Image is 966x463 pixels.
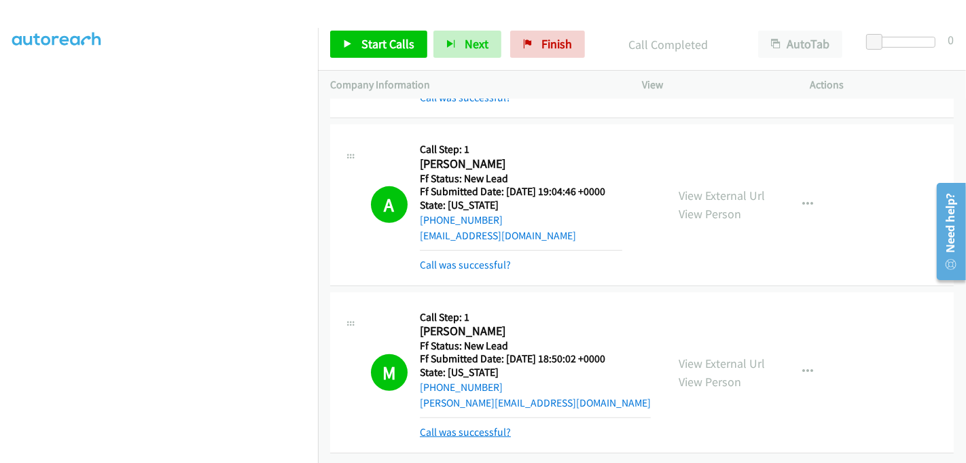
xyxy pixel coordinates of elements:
a: [PERSON_NAME][EMAIL_ADDRESS][DOMAIN_NAME] [420,396,651,409]
a: View External Url [679,188,765,203]
button: Next [433,31,501,58]
h5: Call Step: 1 [420,311,651,324]
a: Call was successful? [420,426,511,439]
h5: Ff Submitted Date: [DATE] 19:04:46 +0000 [420,185,622,199]
h5: State: [US_STATE] [420,199,622,212]
a: [EMAIL_ADDRESS][DOMAIN_NAME] [420,229,576,242]
h5: Ff Submitted Date: [DATE] 18:50:02 +0000 [420,352,651,366]
h2: [PERSON_NAME] [420,324,651,339]
a: View Person [679,374,741,390]
span: Finish [541,36,572,52]
h5: Ff Status: New Lead [420,339,651,353]
div: Delay between calls (in seconds) [873,37,935,48]
div: 0 [948,31,954,49]
a: View External Url [679,356,765,371]
h1: A [371,186,408,223]
a: View Person [679,206,741,222]
span: Next [465,36,488,52]
span: Start Calls [361,36,414,52]
p: Actions [810,77,954,93]
a: [PHONE_NUMBER] [420,213,503,226]
a: Call was successful? [420,258,511,271]
a: Start Calls [330,31,427,58]
p: Company Information [330,77,618,93]
p: View [642,77,786,93]
iframe: Resource Center [927,177,966,286]
button: AutoTab [758,31,842,58]
a: Call was successful? [420,91,511,104]
a: Finish [510,31,585,58]
p: Call Completed [603,35,734,54]
h5: Call Step: 1 [420,143,622,156]
h5: State: [US_STATE] [420,366,651,379]
a: [PHONE_NUMBER] [420,381,503,394]
h5: Ff Status: New Lead [420,172,622,186]
h2: [PERSON_NAME] [420,156,622,172]
h1: M [371,354,408,391]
